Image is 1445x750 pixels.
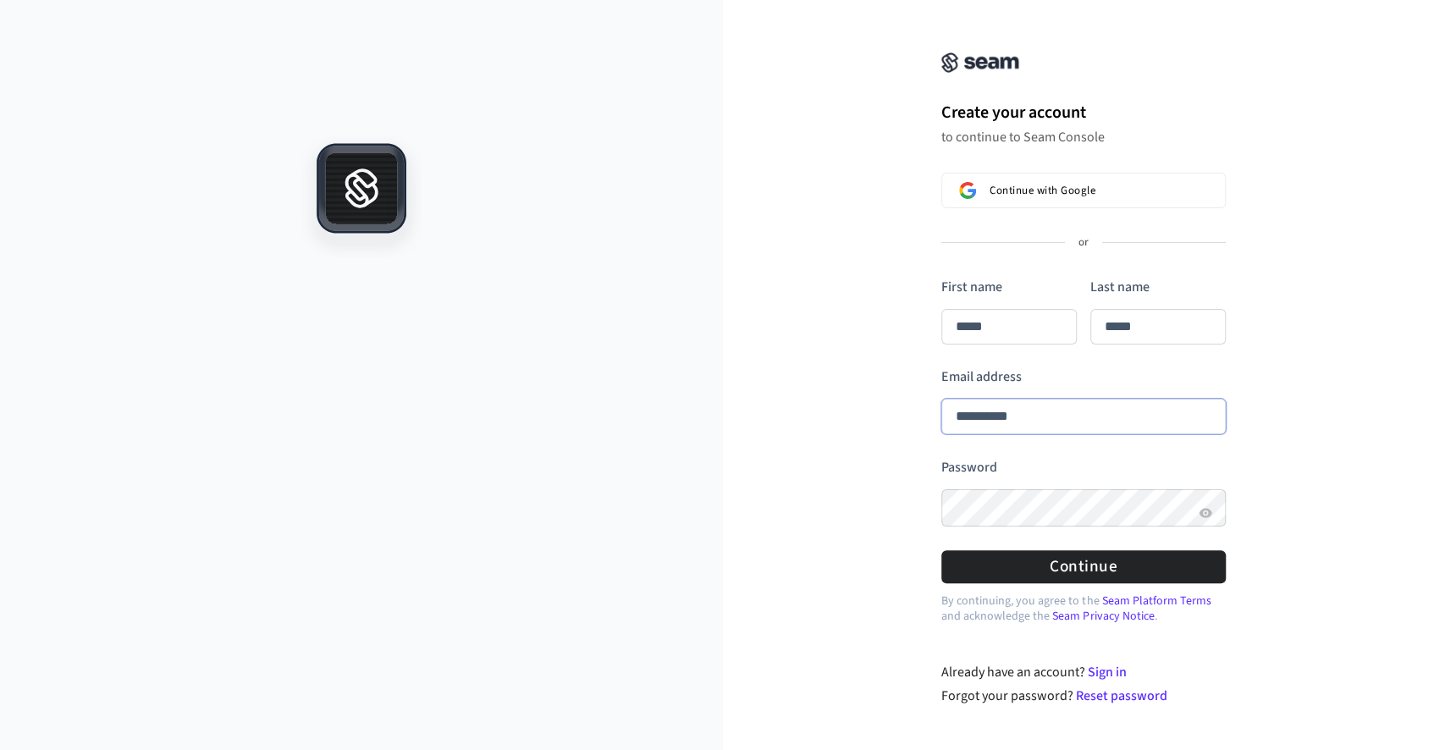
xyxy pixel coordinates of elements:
a: Sign in [1088,663,1127,681]
div: Already have an account? [941,662,1227,682]
img: Seam Console [941,52,1019,73]
label: First name [941,278,1002,296]
a: Seam Privacy Notice [1052,608,1154,625]
button: Show password [1195,503,1216,523]
label: Email address [941,367,1022,386]
p: or [1078,235,1089,251]
h1: Create your account [941,100,1226,125]
label: Last name [1090,278,1150,296]
button: Sign in with GoogleContinue with Google [941,173,1226,208]
label: Password [941,458,997,477]
p: to continue to Seam Console [941,129,1226,146]
span: Continue with Google [990,184,1095,197]
a: Seam Platform Terms [1101,593,1211,609]
button: Continue [941,550,1226,583]
img: Sign in with Google [959,182,976,199]
a: Reset password [1076,687,1167,705]
p: By continuing, you agree to the and acknowledge the . [941,593,1226,624]
div: Forgot your password? [941,686,1227,706]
